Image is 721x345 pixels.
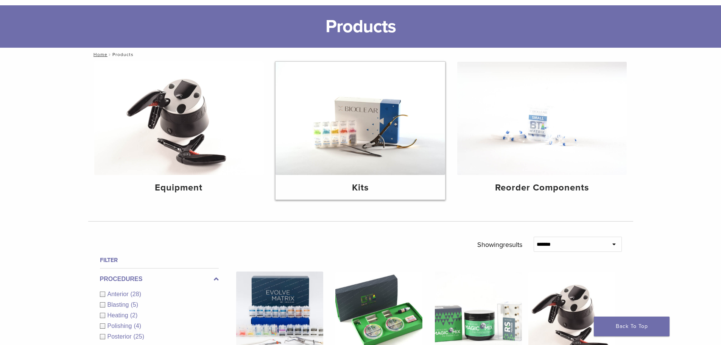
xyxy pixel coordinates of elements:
[107,333,134,340] span: Posterior
[276,62,445,175] img: Kits
[100,275,219,284] label: Procedures
[276,62,445,200] a: Kits
[130,312,138,318] span: (2)
[457,62,627,175] img: Reorder Components
[107,301,131,308] span: Blasting
[463,181,621,195] h4: Reorder Components
[107,53,112,56] span: /
[94,62,264,175] img: Equipment
[107,323,134,329] span: Polishing
[107,312,130,318] span: Heating
[134,323,141,329] span: (4)
[94,62,264,200] a: Equipment
[594,317,670,336] a: Back To Top
[100,256,219,265] h4: Filter
[131,291,141,297] span: (28)
[100,181,258,195] h4: Equipment
[282,181,439,195] h4: Kits
[134,333,144,340] span: (25)
[91,52,107,57] a: Home
[131,301,138,308] span: (5)
[107,291,131,297] span: Anterior
[477,237,522,253] p: Showing results
[457,62,627,200] a: Reorder Components
[88,48,633,61] nav: Products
